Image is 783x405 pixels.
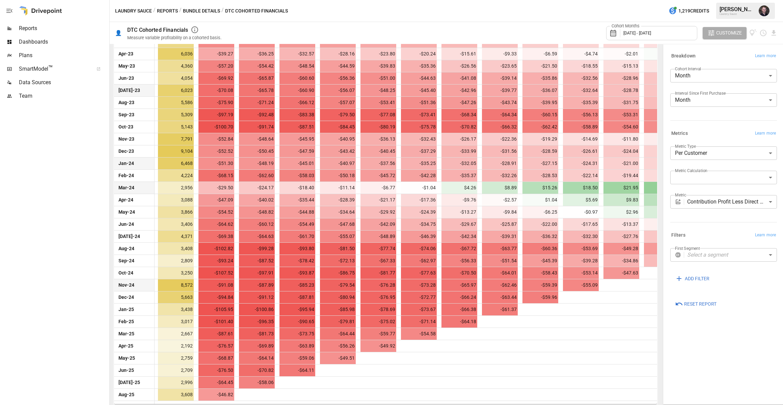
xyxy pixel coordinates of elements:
span: -$32.56 [563,72,599,84]
span: -$99.28 [239,243,275,255]
span: -$9.33 [482,48,518,60]
span: -$54.52 [198,206,234,218]
span: -$69.92 [198,72,234,84]
div: / [221,7,224,15]
span: -$40.45 [360,145,396,157]
span: -$19.35 [644,158,680,169]
span: -$48.89 [360,231,396,242]
span: -$45.72 [644,243,680,255]
span: -$11.14 [320,182,356,194]
span: -$22.00 [522,218,558,230]
span: -$57.07 [320,97,356,109]
span: -$81.50 [320,243,356,255]
span: -$25.87 [482,218,518,230]
span: 5,309 [158,109,194,121]
span: 6,468 [158,158,194,169]
span: -$34.64 [320,206,356,218]
span: -$6.59 [522,48,558,60]
span: -$49.28 [603,243,639,255]
span: -$28.59 [522,145,558,157]
div: [PERSON_NAME] [720,6,755,13]
span: -$48.19 [239,158,275,169]
span: -$35.37 [441,170,477,182]
span: -$32.26 [482,170,518,182]
div: Contribution Profit Less Direct Ad Spend [687,195,777,209]
span: -$72.13 [320,255,356,267]
span: -$60.15 [522,109,558,121]
span: $25.15 [644,182,680,194]
span: -$32.30 [563,231,599,242]
span: Dashboards [19,38,108,46]
span: $0.94 [644,48,680,60]
span: -$52.52 [198,145,234,157]
span: -$2.01 [603,48,639,60]
span: -$28.91 [482,158,518,169]
span: -$23.80 [360,48,396,60]
span: Aug-23 [117,97,135,109]
span: -$26.17 [441,133,477,145]
span: -$7.53 [644,218,680,230]
span: -$56.07 [320,85,356,96]
span: -$21.50 [522,60,558,72]
span: -$100.70 [198,121,234,133]
span: -$65.78 [239,85,275,96]
span: -$44.59 [320,60,356,72]
span: -$67.72 [441,243,477,255]
span: 3,406 [158,218,194,230]
span: -$24.38 [644,231,680,242]
button: Bundle Details [183,7,220,15]
span: Apr-24 [117,194,134,206]
span: -$92.48 [239,109,275,121]
span: -$46.39 [401,231,437,242]
label: Metric Calculation [675,168,707,173]
span: -$62.42 [522,121,558,133]
span: -$18.40 [279,182,315,194]
span: -$53.41 [360,97,396,109]
span: -$60.60 [279,72,315,84]
span: -$40.95 [320,133,356,145]
button: Customize [703,27,747,39]
span: -$22.14 [563,170,599,182]
span: -$60.90 [279,85,315,96]
span: -$47.26 [441,97,477,109]
span: -$25.17 [644,72,680,84]
span: -$64.34 [482,109,518,121]
span: Sep-23 [117,109,135,121]
span: -$39.77 [482,85,518,96]
span: -$93.80 [279,243,315,255]
button: ADD FILTER [670,272,714,285]
span: $2.96 [603,206,639,218]
span: Mar-24 [117,182,135,194]
span: -$37.56 [360,158,396,169]
div: / [179,7,182,15]
span: -$51.36 [401,97,437,109]
span: Feb-24 [117,170,135,182]
span: -$29.67 [441,218,477,230]
span: $18.50 [563,182,599,194]
span: -$54.60 [603,121,639,133]
span: -$1.04 [401,182,437,194]
span: -$49.10 [644,109,680,121]
span: -$29.92 [360,206,396,218]
span: Reset Report [684,300,717,308]
span: 3,088 [158,194,194,206]
span: -$45.39 [522,255,558,267]
span: [DATE]-24 [117,231,141,242]
span: -$28.39 [320,194,356,206]
span: $21.95 [603,182,639,194]
span: 1,219 Credits [678,7,709,15]
span: -$64.62 [198,218,234,230]
span: -$28.16 [320,48,356,60]
span: -$77.08 [360,109,396,121]
span: Customize [716,29,742,37]
span: 6,023 [158,85,194,96]
span: ADD FILTER [685,275,709,283]
span: Jan-24 [117,158,135,169]
span: -$16.41 [644,170,680,182]
h6: Filters [671,232,685,239]
span: -$97.19 [198,109,234,121]
button: 1,219Credits [666,5,712,17]
span: SmartModel [19,65,89,73]
span: -$32.64 [563,85,599,96]
span: -$73.41 [401,109,437,121]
